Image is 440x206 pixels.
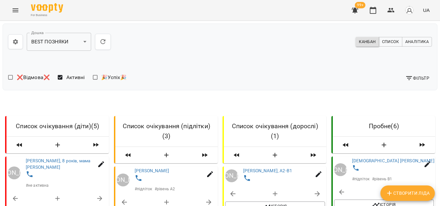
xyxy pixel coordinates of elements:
a: [PERSON_NAME], А2-В1 [243,168,292,174]
h6: Список очікування (підлітки) ( 3 ) [120,121,213,141]
span: ❌Відмова❌ [17,74,50,81]
span: Аналітика [405,38,429,45]
button: Menu [8,3,23,18]
span: 🎉Успіх🎉 [101,74,127,81]
button: Створити Ліда [359,139,409,151]
img: avatar_s.png [405,6,414,15]
button: Створити Ліда [380,185,435,201]
span: Пересунути лідів з колонки [86,139,106,151]
span: Канбан [359,38,376,45]
span: Пересунути лідів з колонки [412,139,432,151]
span: UA [423,7,430,13]
div: Авдєєва Світлана Андріївна [117,174,129,186]
a: [PERSON_NAME], 8 років, мама [PERSON_NAME] [26,158,90,170]
span: 99+ [355,2,366,8]
a: [PERSON_NAME] [334,164,347,176]
button: Створити Ліда [32,139,83,151]
button: Фільтр [403,72,432,84]
a: [PERSON_NAME] [225,169,238,182]
span: Пересунути лідів з колонки [303,149,324,161]
div: Авдєєва Світлана Андріївна [225,169,238,182]
span: Пересунути лідів з колонки [194,149,215,161]
div: BEST ПОЗНЯКИ [27,33,91,51]
button: Список [379,37,402,47]
span: Пересунути лідів з колонки [335,139,356,151]
p: # підліток [352,176,369,182]
p: # не активна [26,183,49,188]
a: [PERSON_NAME] [135,168,169,174]
button: Аналітика [402,37,432,47]
a: [PERSON_NAME] [8,167,21,180]
button: Канбан [356,37,379,47]
h6: Пробне ( 6 ) [338,121,430,131]
a: [PERSON_NAME] [117,174,129,186]
div: Авдєєва Світлана Андріївна [334,164,347,176]
span: Створити Ліда [386,189,430,197]
p: # рівень В1 [372,176,392,182]
a: [DEMOGRAPHIC_DATA] [PERSON_NAME] [352,158,435,163]
p: # підліток [135,186,152,192]
h6: Список очікування (дорослі) ( 1 ) [229,121,321,141]
span: Фільтр [405,74,429,82]
div: Авдєєва Світлана Андріївна [8,167,21,180]
img: Voopty Logo [31,3,63,13]
h6: Список очікування (діти) ( 5 ) [12,121,104,131]
button: Створити Ліда [141,149,192,161]
span: Пересунути лідів з колонки [118,149,139,161]
button: Створити Ліда [250,149,301,161]
span: Активні [66,74,85,81]
span: For Business [31,13,63,17]
button: UA [420,4,432,16]
span: Пересунути лідів з колонки [9,139,30,151]
span: Пересунути лідів з колонки [226,149,247,161]
p: # рівень А2 [155,186,175,192]
span: Список [382,38,399,45]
